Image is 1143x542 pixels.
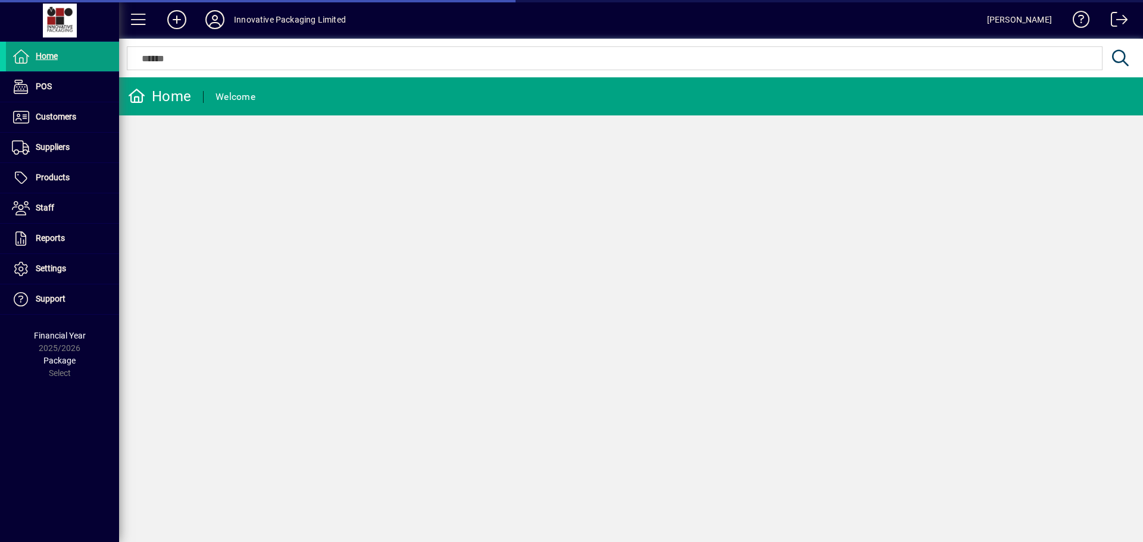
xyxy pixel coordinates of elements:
a: Logout [1102,2,1128,41]
span: Customers [36,112,76,121]
div: [PERSON_NAME] [987,10,1052,29]
a: Customers [6,102,119,132]
span: Products [36,173,70,182]
span: POS [36,82,52,91]
span: Financial Year [34,331,86,340]
a: Suppliers [6,133,119,162]
span: Package [43,356,76,365]
span: Suppliers [36,142,70,152]
span: Support [36,294,65,303]
a: POS [6,72,119,102]
span: Home [36,51,58,61]
div: Home [128,87,191,106]
div: Welcome [216,87,255,106]
span: Reports [36,233,65,243]
a: Settings [6,254,119,284]
a: Knowledge Base [1064,2,1090,41]
button: Profile [196,9,234,30]
a: Staff [6,193,119,223]
a: Reports [6,224,119,253]
div: Innovative Packaging Limited [234,10,346,29]
a: Products [6,163,119,193]
a: Support [6,284,119,314]
span: Settings [36,264,66,273]
button: Add [158,9,196,30]
span: Staff [36,203,54,212]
